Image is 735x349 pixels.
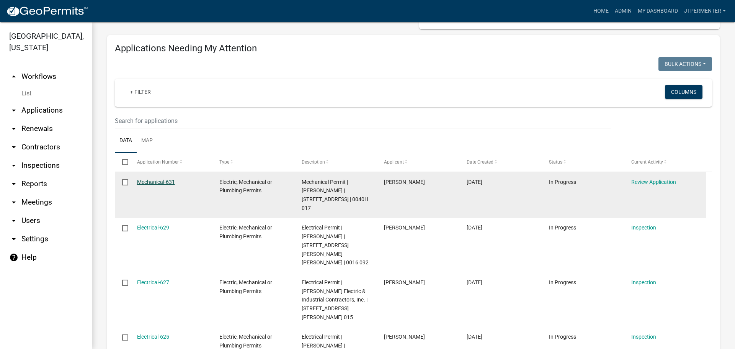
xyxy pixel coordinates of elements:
[9,124,18,133] i: arrow_drop_down
[624,153,706,171] datatable-header-cell: Current Activity
[219,224,272,239] span: Electric, Mechanical or Plumbing Permits
[549,159,562,165] span: Status
[9,253,18,262] i: help
[612,4,635,18] a: Admin
[302,159,325,165] span: Description
[459,153,541,171] datatable-header-cell: Date Created
[219,334,272,349] span: Electric, Mechanical or Plumbing Permits
[549,279,576,285] span: In Progress
[549,224,576,231] span: In Progress
[9,106,18,115] i: arrow_drop_down
[115,153,129,171] datatable-header-cell: Select
[137,159,179,165] span: Application Number
[467,179,482,185] span: 09/19/2025
[658,57,712,71] button: Bulk Actions
[129,153,212,171] datatable-header-cell: Application Number
[137,224,169,231] a: Electrical-629
[124,85,157,99] a: + Filter
[467,334,482,340] span: 09/11/2025
[665,85,702,99] button: Columns
[549,334,576,340] span: In Progress
[219,279,272,294] span: Electric, Mechanical or Plumbing Permits
[115,129,137,153] a: Data
[219,179,272,194] span: Electric, Mechanical or Plumbing Permits
[302,179,368,211] span: Mechanical Permit | Andrew Davis | 9208 VAL DEL RD, Adel 31620 | 0040H 017
[9,179,18,188] i: arrow_drop_down
[137,179,175,185] a: Mechanical-631
[115,43,712,54] h4: Applications Needing My Attention
[384,224,425,231] span: Madalaine Arrington
[377,153,459,171] datatable-header-cell: Applicant
[467,159,493,165] span: Date Created
[384,179,425,185] span: Andrew Davis
[631,159,663,165] span: Current Activity
[294,153,377,171] datatable-header-cell: Description
[302,224,369,265] span: Electrical Permit | Bret C. Williams | 1931 QUILLIE JONES RD, Adel 31620 | 0016 092
[212,153,294,171] datatable-header-cell: Type
[631,334,656,340] a: Inspection
[384,159,404,165] span: Applicant
[9,72,18,81] i: arrow_drop_up
[115,113,611,129] input: Search for applications
[549,179,576,185] span: In Progress
[302,279,367,320] span: Electrical Permit | Bennett Electric & Industrial Contractors, Inc. | 191 WEEKS RD, Sparks, | 004...
[219,159,229,165] span: Type
[635,4,681,18] a: My Dashboard
[467,279,482,285] span: 09/15/2025
[631,179,676,185] a: Review Application
[631,224,656,231] a: Inspection
[384,334,425,340] span: Jessica Shiver
[137,334,169,340] a: Electrical-625
[467,224,482,231] span: 09/17/2025
[9,143,18,152] i: arrow_drop_down
[631,279,656,285] a: Inspection
[9,234,18,244] i: arrow_drop_down
[9,216,18,225] i: arrow_drop_down
[384,279,425,285] span: Lisa S. Blount
[137,279,169,285] a: Electrical-627
[542,153,624,171] datatable-header-cell: Status
[9,198,18,207] i: arrow_drop_down
[590,4,612,18] a: Home
[9,161,18,170] i: arrow_drop_down
[681,4,729,18] a: jtpermenter
[137,129,157,153] a: Map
